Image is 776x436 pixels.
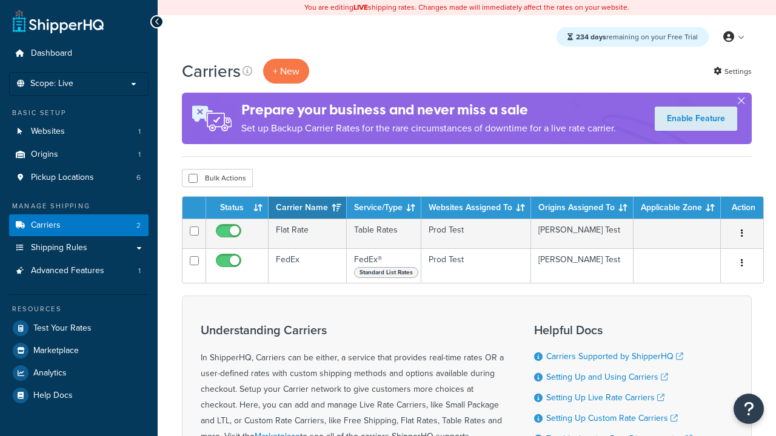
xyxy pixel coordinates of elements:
a: Origins 1 [9,144,149,166]
button: Bulk Actions [182,169,253,187]
a: Setting Up Live Rate Carriers [546,391,664,404]
a: Analytics [9,362,149,384]
a: Help Docs [9,385,149,406]
p: Set up Backup Carrier Rates for the rare circumstances of downtime for a live rate carrier. [241,120,616,137]
td: FedEx® [347,248,421,283]
img: ad-rules-rateshop-fe6ec290ccb7230408bd80ed9643f0289d75e0ffd9eb532fc0e269fcd187b520.png [182,93,241,144]
span: Test Your Rates [33,323,92,334]
h4: Prepare your business and never miss a sale [241,100,616,120]
span: Advanced Features [31,266,104,276]
span: 6 [136,173,141,183]
th: Action [721,197,763,219]
th: Carrier Name: activate to sort column ascending [269,197,347,219]
span: Websites [31,127,65,137]
span: 2 [136,220,141,231]
td: [PERSON_NAME] Test [531,219,634,248]
a: Setting Up Custom Rate Carriers [546,412,678,424]
a: Enable Feature [655,107,737,131]
th: Applicable Zone: activate to sort column ascending [634,197,721,219]
div: Manage Shipping [9,201,149,211]
div: Resources [9,304,149,314]
span: Standard List Rates [354,267,418,278]
strong: 234 days [576,31,606,42]
td: Prod Test [421,219,531,248]
a: Test Your Rates [9,317,149,339]
span: Marketplace [33,346,79,356]
h3: Understanding Carriers [201,323,504,337]
th: Status: activate to sort column ascending [206,197,269,219]
button: + New [263,59,309,84]
span: Help Docs [33,391,73,401]
td: Prod Test [421,248,531,283]
span: Dashboard [31,48,72,59]
li: Carriers [9,214,149,237]
div: Basic Setup [9,108,149,118]
b: LIVE [353,2,368,13]
span: Pickup Locations [31,173,94,183]
th: Service/Type: activate to sort column ascending [347,197,421,219]
td: [PERSON_NAME] Test [531,248,634,283]
a: Settings [714,63,752,80]
a: Marketplace [9,340,149,362]
a: Pickup Locations 6 [9,167,149,189]
td: FedEx [269,248,347,283]
h3: Helpful Docs [534,323,692,337]
a: Shipping Rules [9,237,149,259]
span: 1 [138,127,141,137]
th: Websites Assigned To: activate to sort column ascending [421,197,531,219]
a: Dashboard [9,42,149,65]
div: remaining on your Free Trial [557,27,709,47]
li: Origins [9,144,149,166]
span: Origins [31,150,58,160]
li: Websites [9,121,149,143]
a: Websites 1 [9,121,149,143]
li: Pickup Locations [9,167,149,189]
span: Carriers [31,220,61,231]
button: Open Resource Center [734,394,764,424]
td: Flat Rate [269,219,347,248]
a: Carriers 2 [9,214,149,237]
a: Setting Up and Using Carriers [546,371,668,383]
h1: Carriers [182,59,241,83]
li: Advanced Features [9,260,149,282]
span: 1 [138,150,141,160]
th: Origins Assigned To: activate to sort column ascending [531,197,634,219]
span: Shipping Rules [31,243,87,253]
td: Table Rates [347,219,421,248]
a: Advanced Features 1 [9,260,149,282]
span: Scope: Live [30,79,73,89]
span: 1 [138,266,141,276]
a: ShipperHQ Home [13,9,104,33]
span: Analytics [33,368,67,378]
a: Carriers Supported by ShipperHQ [546,350,683,363]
